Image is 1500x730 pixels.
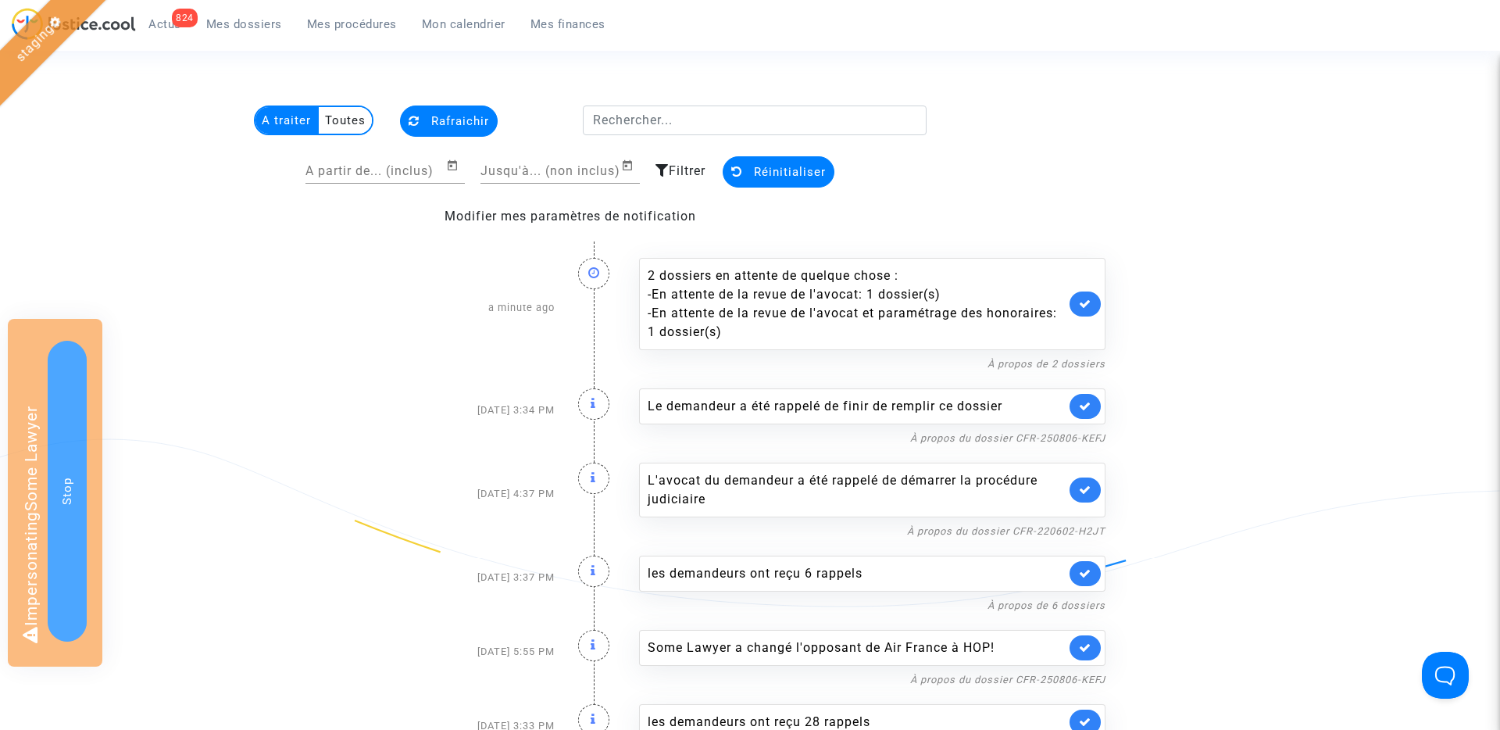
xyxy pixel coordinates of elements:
[754,165,826,179] span: Réinitialiser
[583,106,927,135] input: Rechercher...
[307,17,397,31] span: Mes procédures
[431,114,489,128] span: Rafraichir
[648,304,1066,342] div: - En attente de la revue de l'avocat et paramétrage des honoraires: 1 dossier(s)
[648,471,1066,509] div: L'avocat du demandeur a été rappelé de démarrer la procédure judiciaire
[172,9,198,27] div: 824
[12,21,56,65] a: staging
[400,106,498,137] button: Rafraichir
[648,285,1066,304] div: - En attente de la revue de l'avocat: 1 dossier(s)
[648,397,1066,416] div: Le demandeur a été rappelé de finir de remplir ce dossier
[723,156,834,188] button: Réinitialiser
[8,319,102,667] div: Impersonating
[648,267,1066,342] div: 2 dossiers en attente de quelque chose :
[383,614,566,689] div: [DATE] 5:55 PM
[987,358,1105,370] a: À propos de 2 dossiers
[206,17,282,31] span: Mes dossiers
[383,540,566,614] div: [DATE] 3:37 PM
[621,156,640,175] button: Open calendar
[648,639,1066,657] div: Some Lawyer a changé l'opposant de Air France à HOP!
[383,373,566,447] div: [DATE] 3:34 PM
[518,13,618,36] a: Mes finances
[910,674,1105,685] a: À propos du dossier CFR-250806-KEFJ
[669,163,705,178] span: Filtrer
[445,209,696,224] a: Modifier mes paramètres de notification
[255,107,319,134] multi-toggle-item: A traiter
[910,432,1105,444] a: À propos du dossier CFR-250806-KEFJ
[48,341,87,642] button: Stop
[383,447,566,540] div: [DATE] 4:37 PM
[1422,652,1469,699] iframe: Help Scout Beacon - Open
[295,13,409,36] a: Mes procédures
[530,17,605,31] span: Mes finances
[194,13,295,36] a: Mes dossiers
[422,17,505,31] span: Mon calendrier
[12,8,136,40] img: jc-logo.svg
[409,13,518,36] a: Mon calendrier
[148,17,181,31] span: Actus
[987,599,1105,611] a: À propos de 6 dossiers
[446,156,465,175] button: Open calendar
[319,107,372,134] multi-toggle-item: Toutes
[136,13,194,36] a: 824Actus
[907,525,1105,537] a: À propos du dossier CFR-220602-H2JT
[60,478,74,505] span: Stop
[383,242,566,373] div: a minute ago
[648,564,1066,583] div: les demandeurs ont reçu 6 rappels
